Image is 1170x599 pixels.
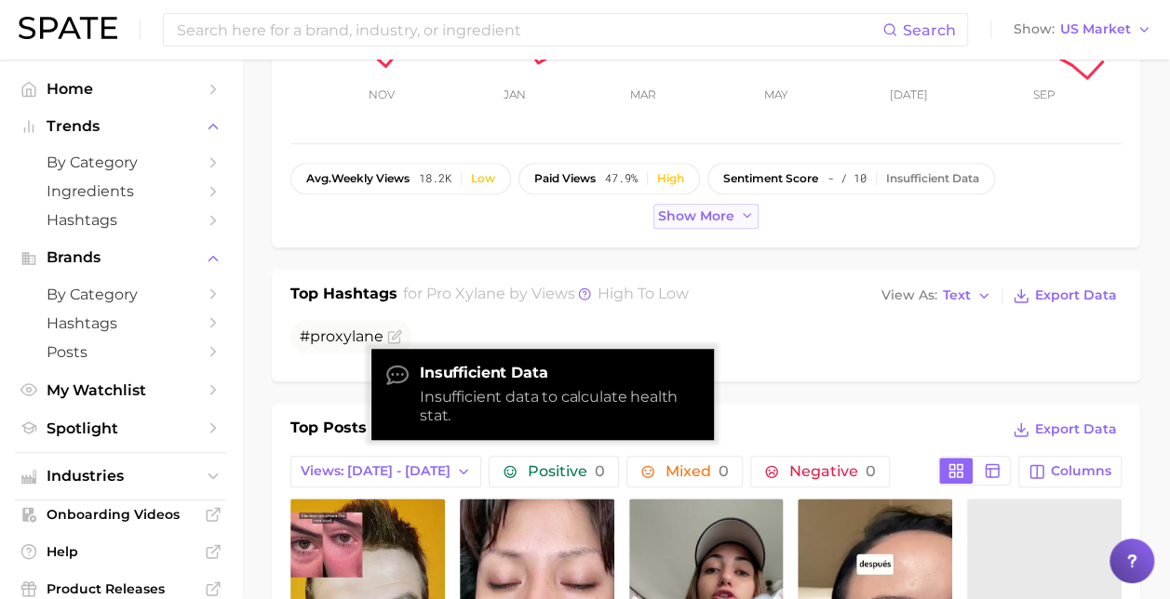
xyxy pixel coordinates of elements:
[605,172,638,185] span: 47.9%
[877,284,996,308] button: View AsText
[47,314,195,332] span: Hashtags
[658,208,734,224] span: Show more
[1009,18,1156,42] button: ShowUS Market
[15,280,227,309] a: by Category
[1018,456,1122,487] button: Columns
[534,172,596,185] span: paid views
[886,172,979,185] div: Insufficient Data
[420,364,699,382] strong: Insufficient Data
[903,21,956,39] span: Search
[387,329,402,344] button: Flag as miscategorized or irrelevant
[290,283,397,309] h1: Top Hashtags
[881,290,937,300] span: View As
[419,172,451,185] span: 18.2k
[1032,87,1055,101] tspan: Sep
[723,172,818,185] span: sentiment score
[1051,463,1111,479] span: Columns
[15,113,227,140] button: Trends
[1060,24,1131,34] span: US Market
[789,464,876,479] span: Negative
[1008,417,1122,443] button: Export Data
[890,87,928,101] tspan: [DATE]
[630,87,656,101] tspan: Mar
[290,163,511,194] button: avg.weekly views18.2kLow
[764,87,788,101] tspan: May
[15,244,227,272] button: Brands
[403,283,689,309] h2: for by Views
[15,338,227,366] a: Posts
[300,327,383,345] span: #
[335,327,383,345] span: xylane
[15,206,227,234] a: Hashtags
[1035,287,1117,303] span: Export Data
[47,506,195,523] span: Onboarding Videos
[15,177,227,206] a: Ingredients
[306,172,410,185] span: weekly views
[290,417,367,445] h1: Top Posts
[15,500,227,528] a: Onboarding Videos
[653,204,760,229] button: Show more
[47,118,195,135] span: Trends
[420,388,699,425] div: Insufficient data to calculate health stat.
[47,543,195,560] span: Help
[707,163,995,194] button: sentiment score- / 10Insufficient Data
[471,172,495,185] div: Low
[306,171,331,185] abbr: average
[1014,24,1055,34] span: Show
[518,163,700,194] button: paid views47.9%High
[719,462,729,480] span: 0
[47,580,195,597] span: Product Releases
[47,468,195,485] span: Industries
[1008,283,1122,309] button: Export Data
[15,538,227,566] a: Help
[47,80,195,98] span: Home
[666,464,729,479] span: Mixed
[47,249,195,266] span: Brands
[426,285,505,302] span: pro xylane
[827,172,867,185] span: - / 10
[15,414,227,443] a: Spotlight
[47,381,195,399] span: My Watchlist
[503,87,526,101] tspan: Jan
[175,14,882,46] input: Search here for a brand, industry, or ingredient
[290,456,481,487] button: Views: [DATE] - [DATE]
[657,172,684,185] div: High
[310,327,335,345] span: pro
[528,464,605,479] span: Positive
[1035,421,1117,437] span: Export Data
[15,74,227,103] a: Home
[47,286,195,303] span: by Category
[47,211,195,229] span: Hashtags
[369,87,396,101] tspan: Nov
[866,462,876,480] span: 0
[47,153,195,171] span: by Category
[47,419,195,437] span: Spotlight
[47,182,195,200] span: Ingredients
[15,462,227,490] button: Industries
[15,376,227,405] a: My Watchlist
[301,463,451,479] span: Views: [DATE] - [DATE]
[595,462,605,480] span: 0
[47,343,195,361] span: Posts
[598,285,689,302] span: high to low
[15,309,227,338] a: Hashtags
[15,148,227,177] a: by Category
[19,17,117,39] img: SPATE
[943,290,971,300] span: Text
